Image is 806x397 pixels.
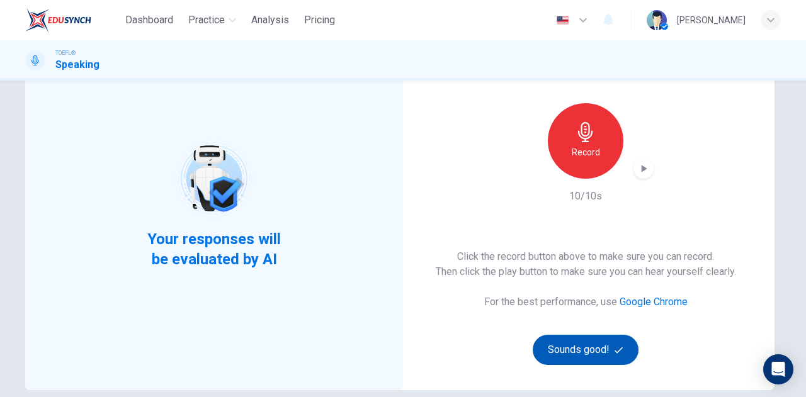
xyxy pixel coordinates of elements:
img: en [555,16,570,25]
button: Sounds good! [533,335,639,365]
button: Record [548,103,623,179]
span: Your responses will be evaluated by AI [138,229,291,269]
span: TOEFL® [55,48,76,57]
img: robot icon [174,138,254,218]
button: Pricing [299,9,340,31]
div: [PERSON_NAME] [677,13,746,28]
img: EduSynch logo [25,8,91,33]
h6: Click the record button above to make sure you can record. Then click the play button to make sur... [436,249,736,279]
span: Dashboard [125,13,173,28]
span: Analysis [251,13,289,28]
span: Pricing [304,13,335,28]
button: Practice [183,9,241,31]
h6: For the best performance, use [484,294,688,310]
button: Dashboard [120,9,178,31]
span: Practice [188,13,225,28]
a: EduSynch logo [25,8,120,33]
div: Open Intercom Messenger [763,354,793,384]
h6: Record [572,145,600,160]
a: Google Chrome [620,296,688,308]
img: Profile picture [647,10,667,30]
h6: 10/10s [569,189,602,204]
h1: Speaking [55,57,99,72]
button: Analysis [246,9,294,31]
